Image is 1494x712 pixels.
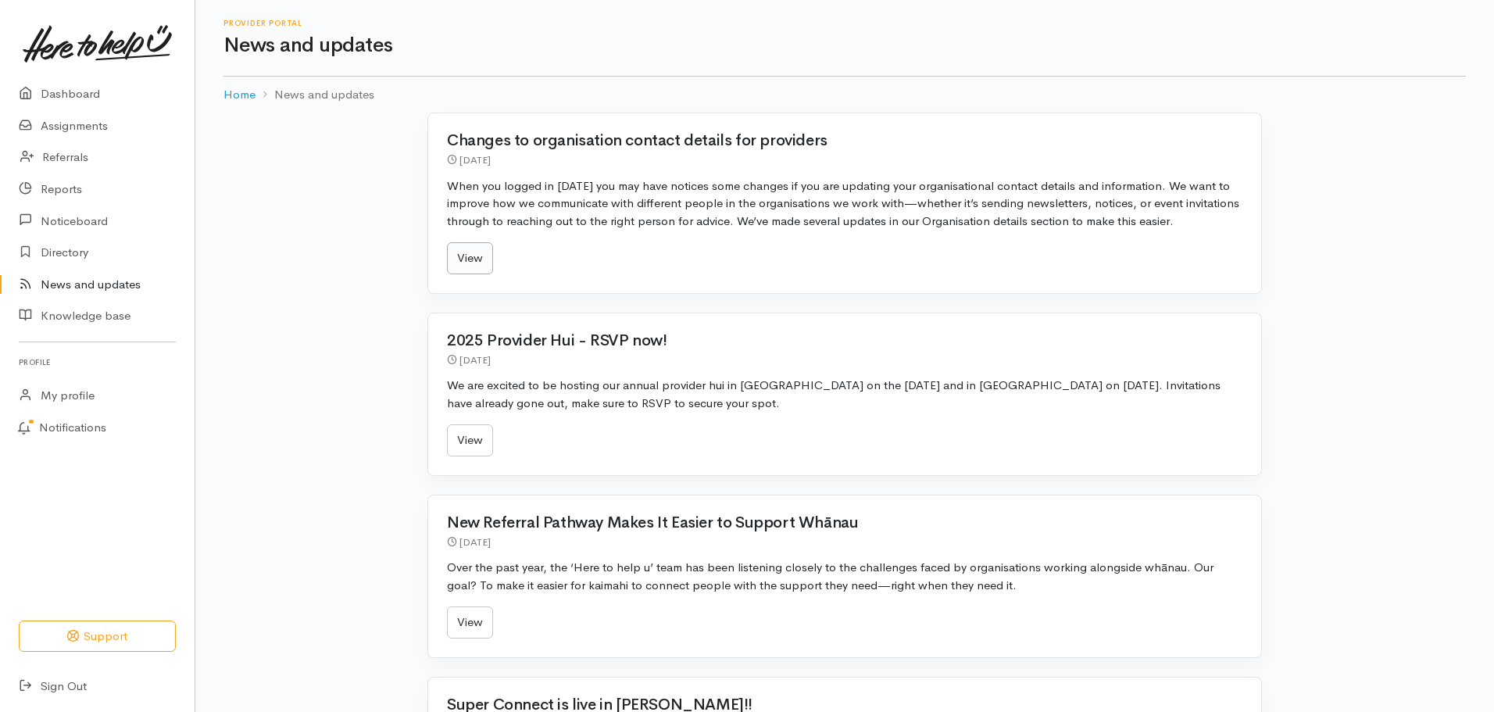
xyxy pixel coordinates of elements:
[459,153,491,166] time: [DATE]
[19,621,176,653] button: Support
[447,177,1242,231] p: When you logged in [DATE] you may have notices some changes if you are updating your organisation...
[447,332,1224,349] h2: 2025 Provider Hui - RSVP now!
[447,132,1224,149] h2: Changes to organisation contact details for providers
[223,77,1466,113] nav: breadcrumb
[223,19,1466,27] h6: Provider Portal
[447,514,1224,531] h2: New Referral Pathway Makes It Easier to Support Whānau
[447,377,1242,412] p: We are excited to be hosting our annual provider hui in [GEOGRAPHIC_DATA] on the [DATE] and in [G...
[459,353,491,367] time: [DATE]
[256,86,374,104] li: News and updates
[223,34,1466,57] h1: News and updates
[19,352,176,373] h6: Profile
[447,424,493,456] a: View
[447,559,1242,594] p: Over the past year, the ‘Here to help u’ team has been listening closely to the challenges faced ...
[459,535,491,549] time: [DATE]
[447,606,493,639] a: View
[223,86,256,104] a: Home
[447,242,493,274] a: View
